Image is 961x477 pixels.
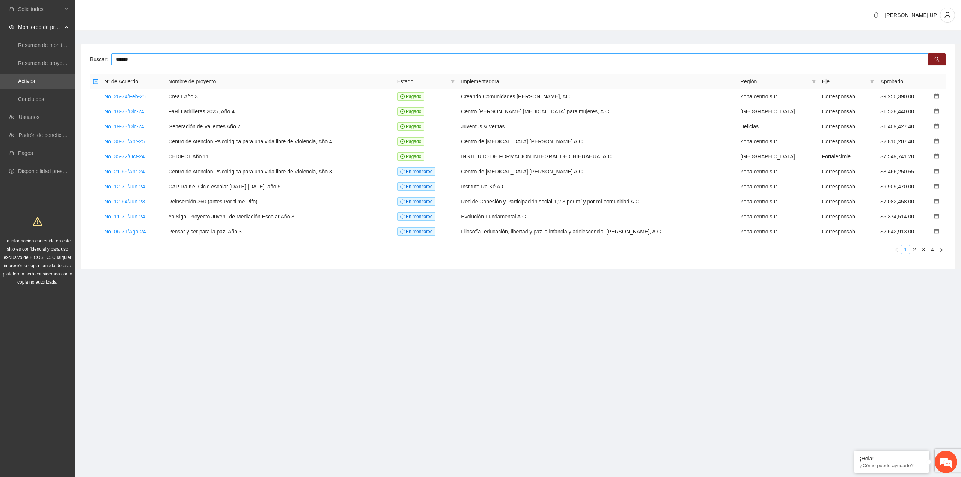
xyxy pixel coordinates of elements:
[18,96,44,102] a: Concluidos
[934,229,939,234] span: calendar
[934,138,939,144] a: calendar
[104,108,144,114] a: No. 18-73/Dic-24
[737,209,819,224] td: Zona centro sur
[123,4,141,22] div: Minimizar ventana de chat en vivo
[928,245,937,254] li: 4
[871,12,882,18] span: bell
[877,194,931,209] td: $7,082,458.00
[397,197,436,206] span: En monitoreo
[18,2,62,17] span: Solicitudes
[934,93,939,99] a: calendar
[165,179,394,194] td: CAP Ra Ké, Ciclo escolar [DATE]-[DATE], año 5
[90,53,111,65] label: Buscar
[868,76,876,87] span: filter
[885,12,937,18] span: [PERSON_NAME] UP
[934,214,939,219] span: calendar
[165,119,394,134] td: Generación de Valientes Año 2
[104,214,145,220] a: No. 11-70/Jun-24
[822,93,860,99] span: Corresponsab...
[458,74,737,89] th: Implementadora
[934,108,939,114] a: calendar
[400,94,405,99] span: check-circle
[397,92,425,101] span: Pagado
[860,463,923,468] p: ¿Cómo puedo ayudarte?
[39,38,126,48] div: Chatee con nosotros ahora
[165,194,394,209] td: Reinserción 360 (antes Por ti me Rifo)
[165,224,394,239] td: Pensar y ser para la paz, Año 3
[892,245,901,254] button: left
[892,245,901,254] li: Previous Page
[101,74,165,89] th: Nº de Acuerdo
[822,123,860,129] span: Corresponsab...
[934,123,939,129] span: calendar
[104,123,144,129] a: No. 19-73/Dic-24
[18,42,73,48] a: Resumen de monitoreo
[934,57,940,63] span: search
[9,6,14,12] span: inbox
[919,245,928,254] li: 3
[940,12,955,18] span: user
[822,229,860,235] span: Corresponsab...
[877,164,931,179] td: $3,466,250.65
[165,74,394,89] th: Nombre de proyecto
[877,104,931,119] td: $1,538,440.00
[165,149,394,164] td: CEDIPOL Año 11
[939,248,944,252] span: right
[870,79,874,84] span: filter
[894,248,899,252] span: left
[877,134,931,149] td: $2,810,207.40
[397,212,436,221] span: En monitoreo
[810,76,818,87] span: filter
[400,229,405,234] span: sync
[104,169,145,175] a: No. 21-69/Abr-24
[400,214,405,219] span: sync
[822,77,867,86] span: Eje
[934,153,939,160] a: calendar
[165,209,394,224] td: Yo Sigo: Proyecto Juvenil de Mediación Escolar Año 3
[19,132,74,138] a: Padrón de beneficiarios
[910,245,919,254] a: 2
[934,169,939,175] a: calendar
[901,245,910,254] li: 1
[18,20,62,35] span: Monitoreo de proyectos
[397,152,425,161] span: Pagado
[737,119,819,134] td: Delicias
[877,224,931,239] td: $2,642,913.00
[877,74,931,89] th: Aprobado
[934,169,939,174] span: calendar
[104,199,145,205] a: No. 12-64/Jun-23
[940,8,955,23] button: user
[165,89,394,104] td: CreaT Año 3
[44,100,104,176] span: Estamos en línea.
[397,137,425,146] span: Pagado
[18,150,33,156] a: Pagos
[400,109,405,114] span: check-circle
[397,182,436,191] span: En monitoreo
[877,119,931,134] td: $1,409,427.40
[104,229,146,235] a: No. 06-71/Ago-24
[737,194,819,209] td: Zona centro sur
[458,134,737,149] td: Centro de [MEDICAL_DATA] [PERSON_NAME] A.C.
[910,245,919,254] li: 2
[737,179,819,194] td: Zona centro sur
[397,107,425,116] span: Pagado
[400,199,405,204] span: sync
[458,179,737,194] td: Instituto Ra Ké A.C.
[18,60,98,66] a: Resumen de proyectos aprobados
[450,79,455,84] span: filter
[870,9,882,21] button: bell
[737,164,819,179] td: Zona centro sur
[104,93,146,99] a: No. 26-74/Feb-25
[165,134,394,149] td: Centro de Atención Psicológica para una vida libre de Violencia, Año 4
[104,153,145,160] a: No. 35-72/Oct-24
[397,122,425,131] span: Pagado
[397,77,448,86] span: Estado
[737,89,819,104] td: Zona centro sur
[19,114,39,120] a: Usuarios
[934,199,939,205] a: calendar
[737,149,819,164] td: [GEOGRAPHIC_DATA]
[33,217,42,226] span: warning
